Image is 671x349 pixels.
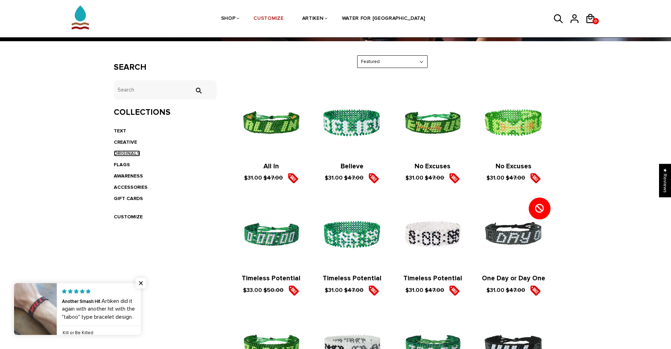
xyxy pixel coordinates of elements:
span: $31.00 [244,174,262,181]
s: $47.00 [263,174,283,181]
a: GIFT CARDS [114,195,143,201]
img: sale5.png [449,285,460,296]
a: Timeless Potential [242,274,300,282]
div: Click to open Judge.me floating reviews tab [659,164,671,197]
span: 0 [592,17,599,26]
a: CUSTOMIZE [114,214,143,220]
span: $31.00 [486,286,504,293]
img: sale5.png [530,285,541,296]
s: $47.00 [425,286,444,293]
img: sale5.png [368,285,379,296]
span: $33.00 [243,286,262,293]
img: sale5.png [288,173,298,183]
a: No Excuses [415,162,451,170]
a: Timeless Potential [323,274,381,282]
s: $50.00 [263,286,284,293]
s: $47.00 [425,174,444,181]
a: ORIGINALS [114,150,140,156]
a: AWARENESS [114,173,143,179]
h3: Collections [114,107,217,118]
a: Timeless Potential [403,274,462,282]
a: CUSTOMIZE [254,0,284,38]
a: WATER FOR [GEOGRAPHIC_DATA] [342,0,425,38]
span: $31.00 [405,174,423,181]
img: sale5.png [288,285,299,296]
img: sale5.png [368,173,379,183]
a: Believe [341,162,364,170]
s: $47.00 [506,286,525,293]
span: Close popup widget [136,278,146,288]
s: $47.00 [344,286,364,293]
input: Search [191,87,205,94]
img: sale5.png [530,173,541,183]
span: $31.00 [325,286,343,293]
span: $31.00 [486,174,504,181]
a: FLAGS [114,162,130,168]
input: Search [114,80,217,100]
img: sale5.png [449,173,460,183]
span: $31.00 [405,286,423,293]
a: 0 [592,18,599,24]
a: TEXT [114,128,126,134]
a: SHOP [221,0,236,38]
h3: Search [114,62,217,73]
a: All In [263,162,279,170]
a: No Excuses [496,162,532,170]
s: $47.00 [506,174,525,181]
a: ARTIKEN [302,0,324,38]
span: $31.00 [325,174,343,181]
a: CREATIVE [114,139,137,145]
a: One Day or Day One [482,274,545,282]
a: ACCESSORIES [114,184,148,190]
s: $47.00 [344,174,364,181]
